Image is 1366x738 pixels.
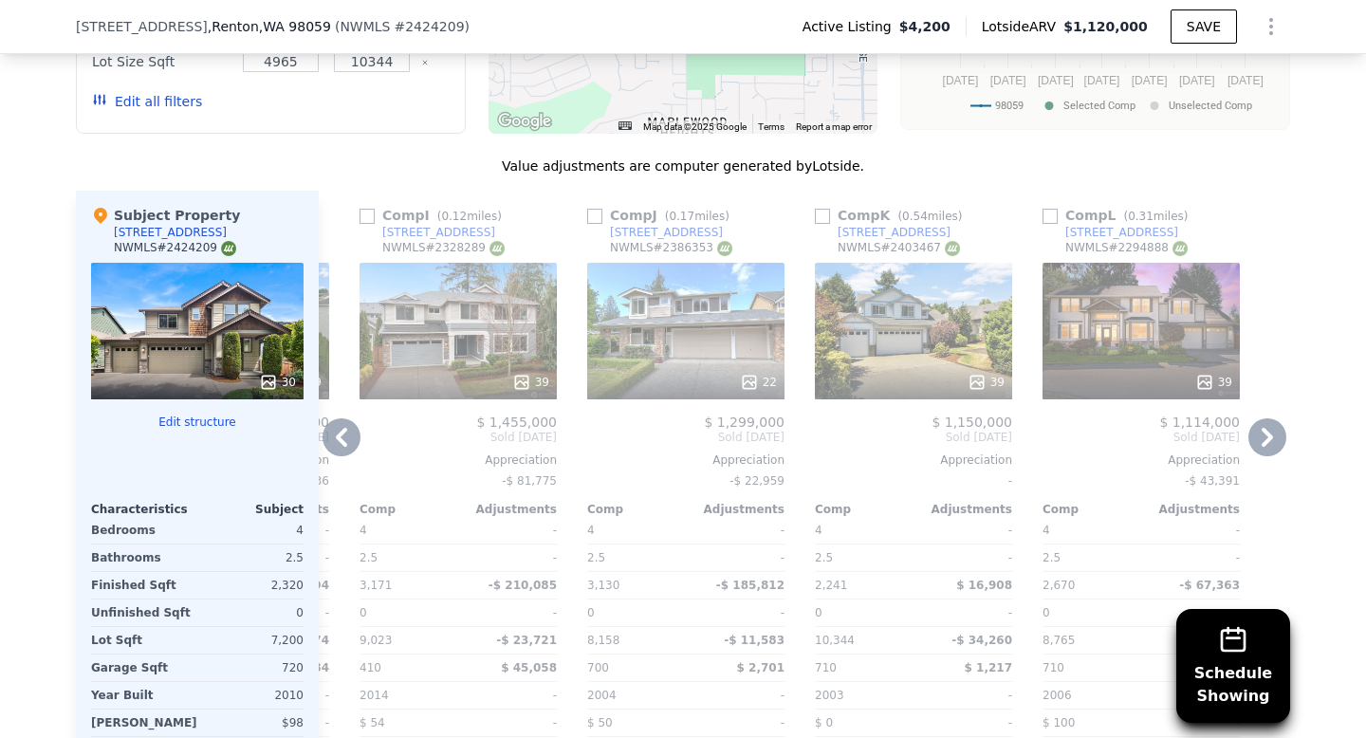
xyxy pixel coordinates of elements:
div: - [690,682,785,709]
a: [STREET_ADDRESS] [1043,225,1178,240]
div: Comp K [815,206,969,225]
div: 2.5 [360,544,454,571]
span: $ 1,299,000 [704,415,785,430]
a: [STREET_ADDRESS] [587,225,723,240]
span: # 2424209 [394,19,464,34]
span: $ 1,217 [965,661,1012,674]
button: Edit structure [91,415,304,430]
img: NWMLS Logo [489,241,505,256]
span: , Renton [208,17,331,36]
button: Edit all filters [92,92,202,111]
div: - [462,517,557,544]
span: Active Listing [803,17,899,36]
span: 410 [360,661,381,674]
div: 4 [201,517,304,544]
img: NWMLS Logo [221,241,236,256]
div: Adjustments [458,502,557,517]
span: 0 [815,606,822,619]
div: 39 [968,373,1005,392]
span: 4 [587,524,595,537]
div: [PERSON_NAME] [91,710,197,736]
span: ( miles) [1116,210,1195,223]
div: Comp [815,502,914,517]
text: [DATE] [1179,74,1215,87]
div: 2.5 [1043,544,1137,571]
span: $ 2,701 [737,661,785,674]
div: 2.5 [201,544,304,571]
span: 10,344 [815,634,855,647]
div: 2.5 [815,544,910,571]
span: Sold [DATE] [815,430,1012,445]
img: NWMLS Logo [1172,241,1188,256]
span: , WA 98059 [259,19,331,34]
div: 2.5 [587,544,682,571]
div: 2,320 [201,572,304,599]
div: 720 [201,655,304,681]
span: Lotside ARV [982,17,1063,36]
img: Google [493,109,556,134]
button: Clear [421,59,429,66]
span: 710 [1043,661,1064,674]
div: Subject Property [91,206,240,225]
div: Appreciation [587,452,785,468]
div: - [1145,710,1240,736]
div: NWMLS # 2424209 [114,240,236,256]
a: Report a map error [796,121,872,132]
div: - [1145,544,1240,571]
a: [STREET_ADDRESS] [815,225,951,240]
div: Characteristics [91,502,197,517]
span: Map data ©2025 Google [643,121,747,132]
text: [DATE] [990,74,1026,87]
div: Year Built [91,682,194,709]
span: -$ 81,775 [502,474,557,488]
text: [DATE] [1038,74,1074,87]
div: [STREET_ADDRESS] [1065,225,1178,240]
span: ( miles) [890,210,969,223]
div: Lot Sqft [91,627,194,654]
button: Keyboard shortcuts [618,121,632,130]
div: Subject [197,502,304,517]
a: Open this area in Google Maps (opens a new window) [493,109,556,134]
div: - [1145,600,1240,626]
img: NWMLS Logo [945,241,960,256]
div: Appreciation [1043,452,1240,468]
span: $ 0 [815,716,833,729]
span: 4 [1043,524,1050,537]
div: [STREET_ADDRESS] [838,225,951,240]
span: -$ 43,391 [1185,474,1240,488]
div: Comp L [1043,206,1196,225]
span: 0.12 [441,210,467,223]
div: 0 [201,600,304,626]
div: - [917,600,1012,626]
div: 2010 [201,682,304,709]
span: $ 50 [587,716,613,729]
div: - [462,682,557,709]
span: -$ 67,363 [1179,579,1240,592]
button: ScheduleShowing [1176,609,1290,723]
text: Unselected Comp [1169,100,1252,112]
span: -$ 11,583 [724,634,785,647]
div: - [917,544,1012,571]
div: Comp [1043,502,1141,517]
span: 8,765 [1043,634,1075,647]
div: Adjustments [686,502,785,517]
span: 2,670 [1043,579,1075,592]
div: - [690,544,785,571]
div: Value adjustments are computer generated by Lotside . [76,157,1290,175]
div: 7,200 [201,627,304,654]
button: SAVE [1171,9,1237,44]
div: 2004 [587,682,682,709]
span: -$ 185,812 [716,579,785,592]
div: 2014 [360,682,454,709]
text: [DATE] [1228,74,1264,87]
div: Comp I [360,206,509,225]
div: - [815,468,1012,494]
span: ( miles) [657,210,737,223]
div: Finished Sqft [91,572,194,599]
span: $ 45,058 [501,661,557,674]
span: Sold [DATE] [360,430,557,445]
span: NWMLS [340,19,390,34]
span: 4 [360,524,367,537]
a: [STREET_ADDRESS] [360,225,495,240]
text: Selected Comp [1063,100,1135,112]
